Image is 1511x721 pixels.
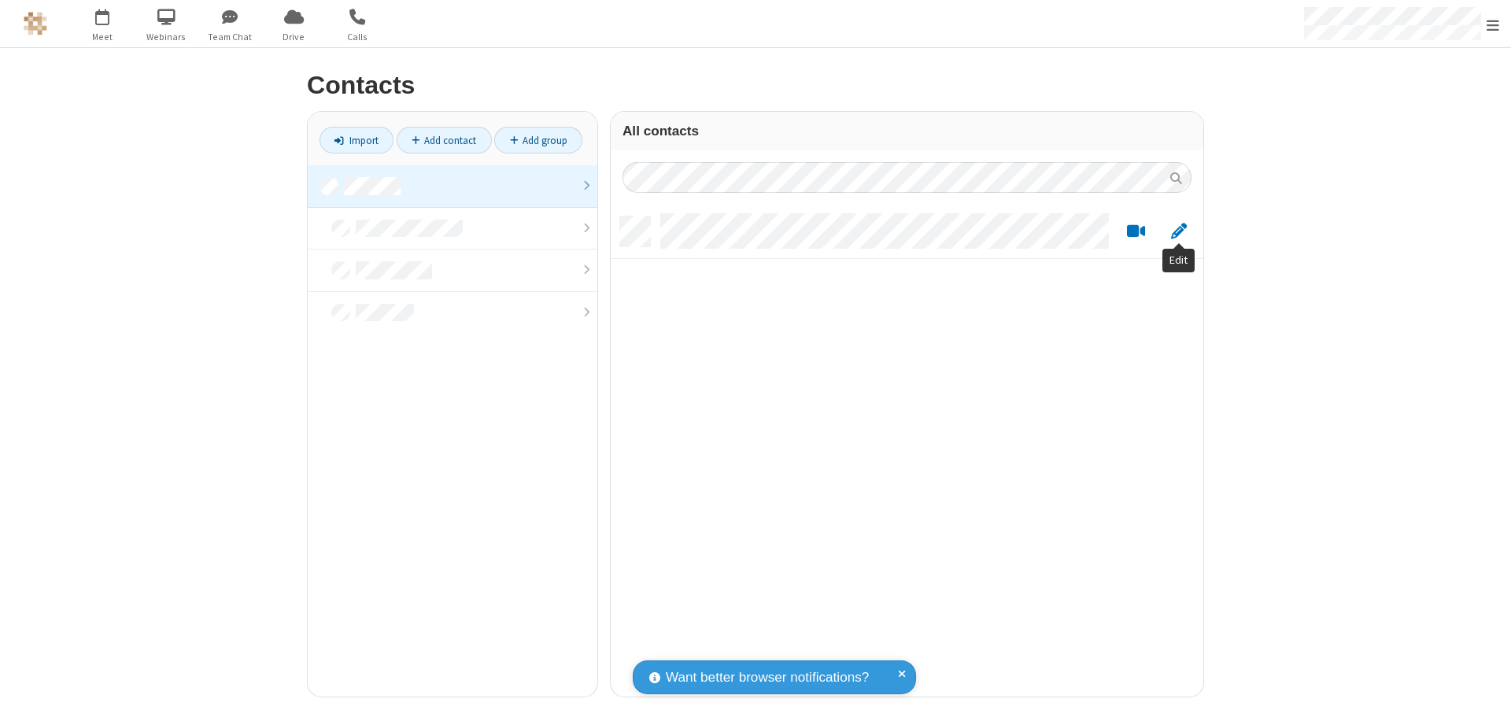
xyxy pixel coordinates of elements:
[73,30,132,44] span: Meet
[24,12,47,35] img: QA Selenium DO NOT DELETE OR CHANGE
[397,127,492,153] a: Add contact
[611,205,1203,697] div: grid
[307,72,1204,99] h2: Contacts
[320,127,393,153] a: Import
[666,667,869,688] span: Want better browser notifications?
[137,30,196,44] span: Webinars
[264,30,323,44] span: Drive
[1121,222,1151,242] button: Start a video meeting
[623,124,1191,139] h3: All contacts
[494,127,582,153] a: Add group
[1163,222,1194,242] button: Edit
[328,30,387,44] span: Calls
[201,30,260,44] span: Team Chat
